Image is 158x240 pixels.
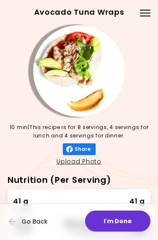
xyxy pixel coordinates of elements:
a: Upload Photo [56,157,102,166]
div: 41 g [101,196,145,207]
h2: Nutrition (Per Serving) [8,174,150,187]
button: Share [63,143,96,155]
button: Go Back [9,212,59,231]
button: I'm Done [85,211,150,232]
p: 10 min | This recipe is for 8 servings, 4 servings for lunch and 4 servings for dinner. [8,123,150,140]
div: 41 g [13,196,57,207]
span: Go Back [21,218,48,225]
span: Share [73,146,92,152]
h2: Avocado Tuna Wraps [8,5,150,19]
